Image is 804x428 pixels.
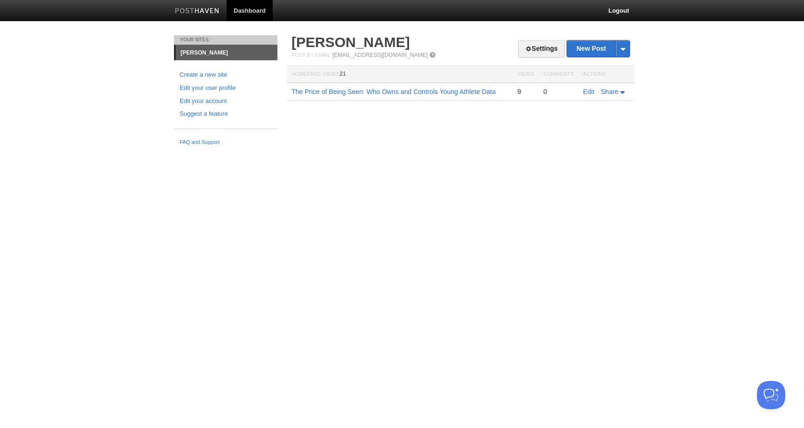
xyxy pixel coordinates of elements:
[180,83,272,93] a: Edit your user profile
[583,88,594,95] a: Edit
[757,381,785,409] iframe: Help Scout Beacon - Open
[180,138,272,147] a: FAQ and Support
[180,109,272,119] a: Suggest a feature
[176,45,277,60] a: [PERSON_NAME]
[567,40,630,57] a: New Post
[512,66,538,83] th: Views
[339,71,346,77] span: 21
[287,66,512,83] th: Homepage Views
[517,87,534,96] div: 9
[292,52,331,58] span: Post by Email
[332,52,428,58] a: [EMAIL_ADDRESS][DOMAIN_NAME]
[601,88,618,95] span: Share
[544,87,574,96] div: 0
[518,40,565,58] a: Settings
[292,34,410,50] a: [PERSON_NAME]
[180,70,272,80] a: Create a new site
[175,8,220,15] img: Posthaven-bar
[180,96,272,106] a: Edit your account
[292,88,496,95] a: The Price of Being Seen: Who Owns and Controls Young Athlete Data
[174,35,277,45] li: Your Sites
[539,66,578,83] th: Comments
[578,66,635,83] th: Actions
